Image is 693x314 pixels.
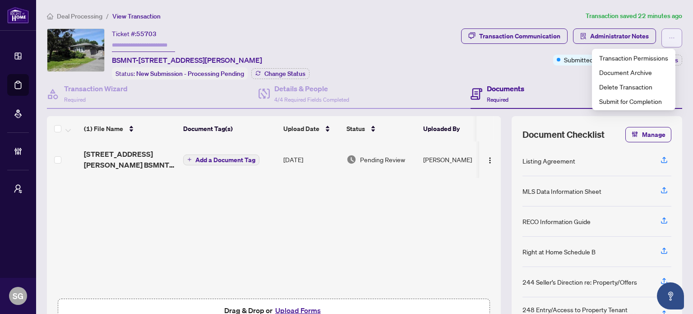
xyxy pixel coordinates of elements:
[13,290,23,302] span: SG
[187,157,192,162] span: plus
[136,30,157,38] span: 55703
[487,96,508,103] span: Required
[346,155,356,164] img: Document Status
[280,116,343,141] th: Upload Date
[625,127,671,142] button: Manage
[183,155,259,165] button: Add a Document Tag
[486,157,494,164] img: Logo
[522,247,596,257] div: Right at Home Schedule B
[47,13,53,19] span: home
[483,152,497,167] button: Logo
[461,28,568,44] button: Transaction Communication
[251,68,310,79] button: Change Status
[599,96,668,106] span: Submit for Completion
[112,55,262,66] span: BSMNT-[STREET_ADDRESS][PERSON_NAME]
[564,55,624,65] span: Submitted for Review
[522,216,591,226] div: RECO Information Guide
[522,277,637,287] div: 244 Seller’s Direction re: Property/Offers
[522,128,605,141] span: Document Checklist
[280,141,343,178] td: [DATE]
[669,35,675,41] span: ellipsis
[264,70,305,77] span: Change Status
[346,124,365,134] span: Status
[64,96,86,103] span: Required
[599,82,668,92] span: Delete Transaction
[479,29,560,43] div: Transaction Communication
[657,282,684,309] button: Open asap
[195,157,255,163] span: Add a Document Tag
[420,141,487,178] td: [PERSON_NAME]
[590,29,649,43] span: Administrator Notes
[14,184,23,193] span: user-switch
[112,12,161,20] span: View Transaction
[57,12,102,20] span: Deal Processing
[642,127,665,142] span: Manage
[112,67,248,80] div: Status:
[283,124,319,134] span: Upload Date
[136,70,244,78] span: New Submission - Processing Pending
[522,156,575,166] div: Listing Agreement
[599,67,668,77] span: Document Archive
[180,116,280,141] th: Document Tag(s)
[106,11,109,21] li: /
[112,28,157,39] div: Ticket #:
[80,116,180,141] th: (1) File Name
[274,83,349,94] h4: Details & People
[64,83,128,94] h4: Transaction Wizard
[360,155,405,164] span: Pending Review
[84,124,123,134] span: (1) File Name
[47,29,104,71] img: IMG-N12438996_1.jpg
[183,154,259,165] button: Add a Document Tag
[580,33,587,39] span: solution
[586,11,682,21] article: Transaction saved 22 minutes ago
[420,116,487,141] th: Uploaded By
[274,96,349,103] span: 4/4 Required Fields Completed
[343,116,420,141] th: Status
[599,53,668,63] span: Transaction Permissions
[522,186,601,196] div: MLS Data Information Sheet
[7,7,29,23] img: logo
[84,149,176,170] span: [STREET_ADDRESS][PERSON_NAME] BSMNT Listing Oct012025.pdf
[487,83,524,94] h4: Documents
[573,28,656,44] button: Administrator Notes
